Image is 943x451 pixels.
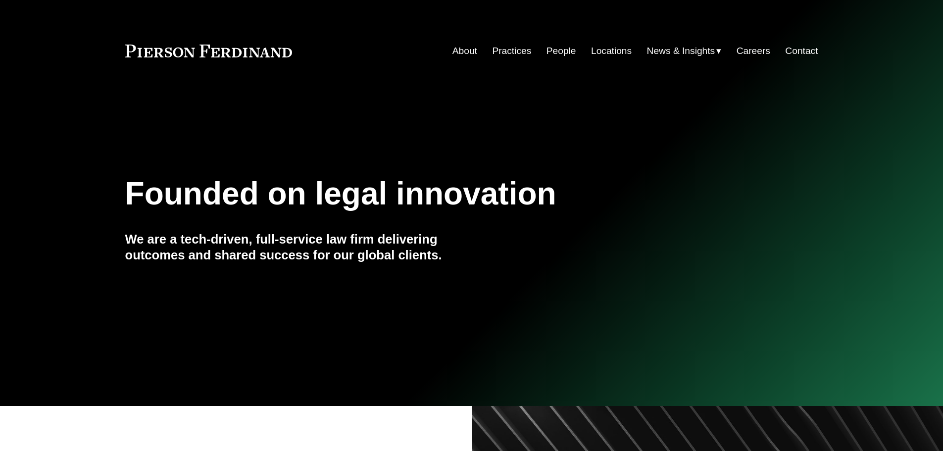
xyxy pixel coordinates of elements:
a: People [546,42,576,60]
a: About [452,42,477,60]
a: Contact [785,42,818,60]
a: Practices [492,42,531,60]
a: Careers [737,42,770,60]
h1: Founded on legal innovation [125,176,703,212]
h4: We are a tech-driven, full-service law firm delivering outcomes and shared success for our global... [125,231,472,263]
span: News & Insights [647,43,715,60]
a: folder dropdown [647,42,722,60]
a: Locations [591,42,632,60]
